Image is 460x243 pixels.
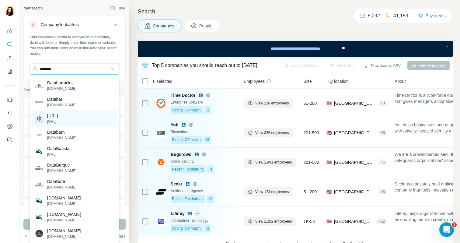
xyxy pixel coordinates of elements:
button: Buy credits [418,12,447,20]
button: Download as CSV [359,61,405,70]
span: +3 [205,137,209,143]
button: Employees (size) [24,181,125,195]
div: Top 5 companies you should reach out to [DATE] [152,62,257,69]
div: Find companies similar to one you've successfully dealt with before. Simply enter their name or w... [30,34,119,56]
span: About [395,78,406,84]
img: databar.co.uk [35,196,44,205]
span: View 326 employees [255,130,289,136]
div: Company lookalikes [41,22,79,28]
button: View 326 employees [244,128,293,137]
img: databar.de [35,213,44,221]
div: Artificial Intelligence [171,188,236,194]
button: View 1,491 employees [244,158,296,167]
div: Enterprise Software [171,100,236,105]
h4: Search [138,7,453,16]
p: 41,153 [393,12,408,19]
span: Liferay [171,210,185,217]
button: View 228 employees [244,99,293,108]
span: View 124 employees [255,189,289,195]
p: [DOMAIN_NAME] [47,211,81,217]
div: Information Technology [171,218,236,223]
p: DataBarque [47,162,76,168]
span: View 228 employees [255,100,289,106]
span: [GEOGRAPHIC_DATA], [GEOGRAPHIC_DATA] [334,130,376,136]
div: + 3 [378,100,387,106]
span: Recent Fundraising [172,196,204,202]
span: Time Doctor [171,92,195,98]
img: databare.com [35,229,44,238]
img: Databarn [35,131,44,139]
span: View 1,102 employees [255,219,292,224]
div: + 5 [378,160,387,165]
p: [DOMAIN_NAME] [47,185,76,190]
div: Biometrics [171,129,236,135]
p: 8,092 [368,12,380,19]
span: Bugcrowd [171,151,191,157]
button: Dashboard [5,121,15,132]
p: [DOMAIN_NAME] [47,201,81,206]
img: databar.ai [35,114,44,123]
span: 1K-5K [304,218,315,224]
img: Databarracks [35,81,44,90]
button: Search [5,39,15,50]
span: 51-200 [304,189,317,195]
img: Avatar [5,6,15,16]
span: Yoti [171,122,178,128]
button: Use Surfe on LinkedIn [5,94,15,105]
p: [URL] [47,119,58,124]
span: People [199,23,213,29]
img: DataBarque [35,164,44,172]
div: + 52 [376,219,387,224]
img: Logo of Bugcrowd [156,159,166,166]
img: LinkedIn logo [185,181,190,186]
img: Logo of Liferay [156,217,166,226]
img: LinkedIn logo [198,93,203,98]
span: [GEOGRAPHIC_DATA], [US_STATE] [334,218,374,224]
p: [DOMAIN_NAME] [47,228,81,234]
p: DataBarista [47,146,69,152]
p: [DOMAIN_NAME] [47,217,81,223]
button: My lists [5,66,15,77]
span: Strong ICP match [172,137,201,143]
span: 201-500 [304,130,319,136]
span: 🇺🇸 [326,100,332,106]
p: [URL] [47,113,58,119]
span: Size [304,78,312,84]
span: +3 [208,167,212,172]
span: View 1,491 employees [255,160,292,165]
span: Strong ICP match [172,226,201,231]
p: [DOMAIN_NAME] [47,102,76,108]
p: [DOMAIN_NAME] [47,234,81,239]
span: [GEOGRAPHIC_DATA], [US_STATE] [334,100,376,106]
img: Databar [35,98,44,106]
span: Companies [153,23,175,29]
span: [GEOGRAPHIC_DATA] [334,189,376,195]
div: + 5 [378,130,387,136]
span: 51-200 [304,100,317,106]
span: HQ location [326,78,349,84]
p: [DOMAIN_NAME] [47,86,76,91]
button: View 124 employees [244,187,293,196]
p: Databarn [47,129,76,135]
div: Cloud Security [171,159,236,164]
button: Company lookalikes [24,17,125,34]
div: + 6 [378,189,387,195]
span: +2 [208,196,212,202]
span: 201-500 [304,159,319,165]
button: View 1,102 employees [244,217,296,226]
span: 1 [452,222,457,227]
img: DataBare [35,180,44,188]
span: +2 [205,107,209,113]
p: Databar [47,96,76,102]
p: [DOMAIN_NAME] [47,195,81,201]
p: DataBare [47,178,76,185]
p: Databarracks [47,80,76,86]
img: DataBarista [35,147,44,156]
img: Logo of Seekr [156,187,166,197]
iframe: Banner [138,41,453,57]
img: LinkedIn logo [188,211,193,216]
span: Seekr [171,181,182,187]
span: 🇺🇸 [326,189,332,195]
button: Quick start [5,26,15,37]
